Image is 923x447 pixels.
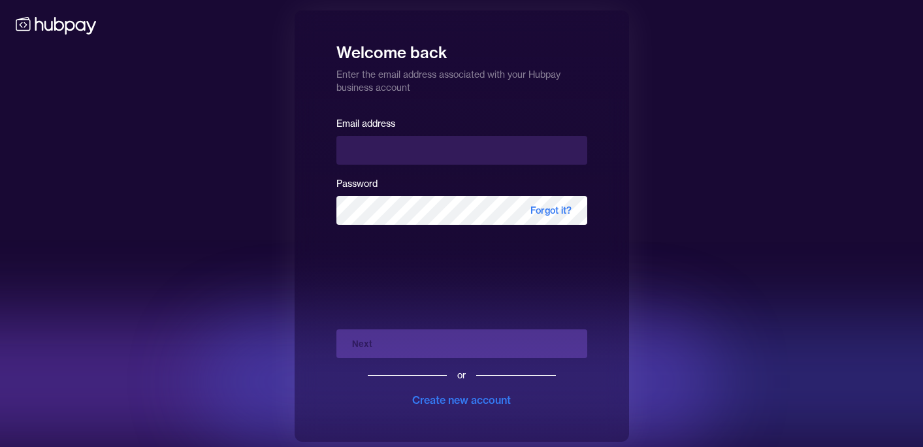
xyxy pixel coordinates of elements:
div: or [457,369,466,382]
div: Create new account [412,392,511,408]
label: Email address [336,118,395,129]
span: Forgot it? [515,196,587,225]
h1: Welcome back [336,34,587,63]
label: Password [336,178,378,190]
p: Enter the email address associated with your Hubpay business account [336,63,587,94]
